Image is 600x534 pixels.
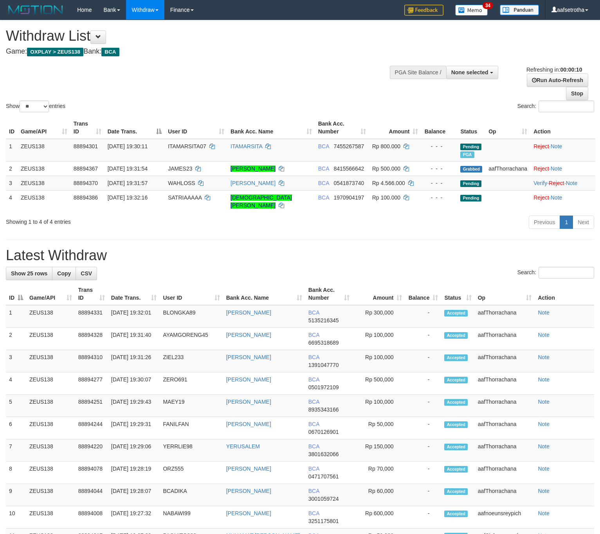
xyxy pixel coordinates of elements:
[539,101,594,112] input: Search:
[226,332,271,338] a: [PERSON_NAME]
[6,372,26,395] td: 4
[483,2,493,9] span: 34
[460,144,481,150] span: Pending
[530,176,595,190] td: · ·
[160,417,223,439] td: FANILFAN
[533,165,549,172] a: Reject
[353,484,405,506] td: Rp 60,000
[20,101,49,112] select: Showentries
[226,354,271,360] a: [PERSON_NAME]
[551,194,562,201] a: Note
[6,117,18,139] th: ID
[108,439,160,462] td: [DATE] 19:29:06
[405,305,441,328] td: -
[108,506,160,529] td: [DATE] 19:27:32
[535,283,594,305] th: Action
[108,395,160,417] td: [DATE] 19:29:43
[6,417,26,439] td: 6
[318,194,329,201] span: BCA
[444,511,468,517] span: Accepted
[26,305,75,328] td: ZEUS138
[6,161,18,176] td: 2
[372,143,400,149] span: Rp 800.000
[108,194,148,201] span: [DATE] 19:32:16
[538,399,550,405] a: Note
[57,270,71,277] span: Copy
[308,309,319,316] span: BCA
[530,190,595,212] td: ·
[108,328,160,350] td: [DATE] 19:31:40
[308,362,339,368] span: Copy 1391047770 to clipboard
[485,161,530,176] td: aafThorrachana
[460,151,474,158] span: Marked by aafnoeunsreypich
[160,328,223,350] td: AYAMGORENG45
[308,429,339,435] span: Copy 0670126901 to clipboard
[308,354,319,360] span: BCA
[538,510,550,516] a: Note
[566,87,588,100] a: Stop
[226,399,271,405] a: [PERSON_NAME]
[26,283,75,305] th: Game/API: activate to sort column ascending
[108,372,160,395] td: [DATE] 19:30:07
[539,267,594,279] input: Search:
[485,117,530,139] th: Op: activate to sort column ascending
[444,377,468,383] span: Accepted
[226,510,271,516] a: [PERSON_NAME]
[538,354,550,360] a: Note
[404,5,443,16] img: Feedback.jpg
[168,194,202,201] span: SATRIAAAAA
[308,488,319,494] span: BCA
[74,165,98,172] span: 88894367
[6,248,594,263] h1: Latest Withdraw
[101,48,119,56] span: BCA
[105,117,165,139] th: Date Trans.: activate to sort column descending
[372,194,400,201] span: Rp 100.000
[76,267,97,280] a: CSV
[405,328,441,350] td: -
[108,283,160,305] th: Date Trans.: activate to sort column ascending
[75,328,108,350] td: 88894328
[168,143,206,149] span: ITAMARSITA07
[475,283,535,305] th: Op: activate to sort column ascending
[308,376,319,383] span: BCA
[75,506,108,529] td: 88894008
[52,267,76,280] a: Copy
[308,384,339,390] span: Copy 0501972109 to clipboard
[6,395,26,417] td: 5
[444,354,468,361] span: Accepted
[308,510,319,516] span: BCA
[160,506,223,529] td: NABAWI99
[390,66,446,79] div: PGA Site Balance /
[223,283,305,305] th: Bank Acc. Name: activate to sort column ascending
[475,328,535,350] td: aafThorrachana
[455,5,488,16] img: Button%20Memo.svg
[6,350,26,372] td: 3
[549,180,564,186] a: Reject
[444,488,468,495] span: Accepted
[168,165,192,172] span: JAMES23
[444,332,468,339] span: Accepted
[6,28,392,44] h1: Withdraw List
[424,142,454,150] div: - - -
[26,484,75,506] td: ZEUS138
[6,176,18,190] td: 3
[573,216,594,229] a: Next
[318,143,329,149] span: BCA
[160,305,223,328] td: BLONGKA89
[372,165,400,172] span: Rp 500.000
[6,267,52,280] a: Show 25 rows
[226,466,271,472] a: [PERSON_NAME]
[165,117,227,139] th: User ID: activate to sort column ascending
[475,417,535,439] td: aafThorrachana
[227,117,315,139] th: Bank Acc. Name: activate to sort column ascending
[551,165,562,172] a: Note
[315,117,369,139] th: Bank Acc. Number: activate to sort column ascending
[6,328,26,350] td: 2
[530,139,595,162] td: ·
[444,399,468,406] span: Accepted
[226,421,271,427] a: [PERSON_NAME]
[160,484,223,506] td: BCADIKA
[444,421,468,428] span: Accepted
[457,117,485,139] th: Status
[533,143,549,149] a: Reject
